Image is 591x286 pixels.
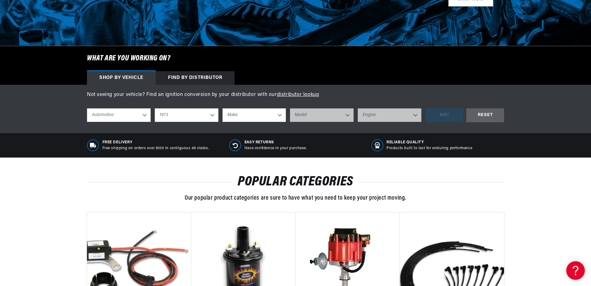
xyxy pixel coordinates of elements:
[185,195,406,201] span: Our popular product categories are sure to have what you need to keep your project moving.
[290,108,354,122] select: Model
[87,71,156,85] div: Shop by vehicle
[87,91,504,99] p: Not seeing your vehicle? Find an ignition conversion by your distributor with our
[244,140,307,145] span: Easy Returns
[156,71,235,85] div: Find by Distributor
[102,140,209,145] span: Free Delivery
[71,46,520,71] h6: What are you working on?
[277,92,319,97] a: distributor lookup
[358,108,421,122] select: Engine
[244,146,307,151] p: Have confidence in your purchase.
[386,140,472,145] span: RELIABLE QUALITY
[155,108,218,122] select: Year
[222,108,286,122] select: Make
[87,108,151,122] select: Ride Type
[102,146,209,151] p: Free shipping on orders over $100 in contiguous 48 states.
[87,176,504,188] h2: POPULAR CATEGORIES
[466,108,504,122] div: RESET
[386,146,472,151] p: Products built to last for enduring performance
